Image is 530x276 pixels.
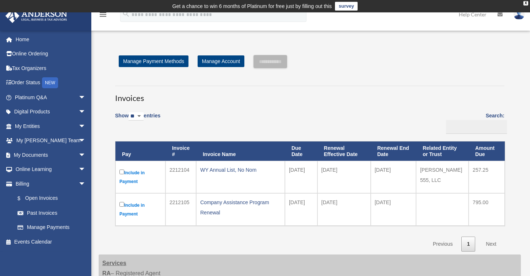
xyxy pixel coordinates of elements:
a: Manage Payment Methods [119,55,188,67]
th: Renewal End Date: activate to sort column ascending [371,141,416,161]
label: Show entries [115,111,160,128]
span: arrow_drop_down [79,162,93,177]
input: Include in Payment [119,202,124,207]
span: arrow_drop_down [79,90,93,105]
th: Related Entity or Trust: activate to sort column ascending [416,141,469,161]
div: WY Annual List, No Nom [200,165,281,175]
span: $ [22,194,25,203]
input: Search: [446,120,507,134]
td: 2212105 [165,193,196,226]
select: Showentries [129,112,144,121]
td: [PERSON_NAME] 555, LLC [416,161,469,193]
td: 795.00 [469,193,505,226]
a: Platinum Q&Aarrow_drop_down [5,90,97,105]
a: Online Learningarrow_drop_down [5,162,97,177]
a: Past Invoices [10,206,93,220]
a: $Open Invoices [10,191,89,206]
td: 257.25 [469,161,505,193]
img: User Pic [514,9,525,20]
div: close [523,1,528,5]
strong: Services [102,260,126,266]
i: search [122,10,130,18]
td: [DATE] [317,161,371,193]
a: My Documentsarrow_drop_down [5,148,97,162]
div: Company Assistance Program Renewal [200,197,281,218]
span: arrow_drop_down [79,105,93,120]
a: Next [480,237,502,252]
a: Billingarrow_drop_down [5,176,93,191]
td: [DATE] [285,193,317,226]
span: arrow_drop_down [79,176,93,191]
a: Events Calendar [5,234,97,249]
span: arrow_drop_down [79,133,93,148]
td: [DATE] [285,161,317,193]
a: Home [5,32,97,47]
th: Invoice #: activate to sort column ascending [165,141,196,161]
a: Manage Payments [10,220,93,235]
a: My [PERSON_NAME] Teamarrow_drop_down [5,133,97,148]
img: Anderson Advisors Platinum Portal [3,9,69,23]
td: [DATE] [371,193,416,226]
td: [DATE] [371,161,416,193]
th: Due Date: activate to sort column ascending [285,141,317,161]
td: [DATE] [317,193,371,226]
label: Include in Payment [119,168,161,186]
a: 1 [461,237,475,252]
td: 2212104 [165,161,196,193]
th: Invoice Name: activate to sort column ascending [196,141,285,161]
label: Search: [443,111,504,134]
span: arrow_drop_down [79,119,93,134]
a: Digital Productsarrow_drop_down [5,105,97,119]
a: Previous [427,237,458,252]
a: Order StatusNEW [5,75,97,90]
input: Include in Payment [119,170,124,174]
a: My Entitiesarrow_drop_down [5,119,97,133]
div: NEW [42,77,58,88]
a: Tax Organizers [5,61,97,75]
th: Amount Due: activate to sort column ascending [469,141,505,161]
i: menu [99,10,107,19]
a: Online Ordering [5,47,97,61]
div: Get a chance to win 6 months of Platinum for free just by filling out this [172,2,332,11]
span: arrow_drop_down [79,148,93,163]
h3: Invoices [115,86,504,104]
th: Pay: activate to sort column descending [115,141,165,161]
a: survey [335,2,358,11]
label: Include in Payment [119,201,161,218]
th: Renewal Effective Date: activate to sort column ascending [317,141,371,161]
a: menu [99,13,107,19]
a: Manage Account [198,55,244,67]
